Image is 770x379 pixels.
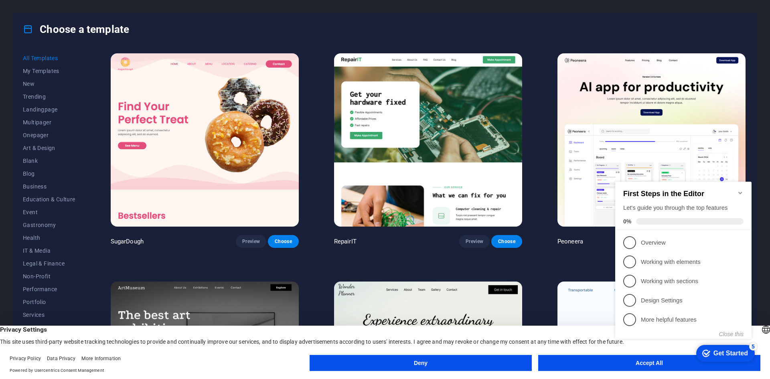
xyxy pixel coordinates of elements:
[137,172,145,180] div: 5
[23,231,75,244] button: Health
[23,154,75,167] button: Blank
[23,167,75,180] button: Blog
[466,238,483,245] span: Preview
[23,145,75,151] span: Art & Design
[23,77,75,90] button: New
[23,270,75,283] button: Non-Profit
[23,116,75,129] button: Multipager
[236,235,266,248] button: Preview
[23,296,75,308] button: Portfolio
[23,247,75,254] span: IT & Media
[23,52,75,65] button: All Templates
[23,193,75,206] button: Education & Culture
[23,93,75,100] span: Trending
[23,142,75,154] button: Art & Design
[23,312,75,318] span: Services
[23,257,75,270] button: Legal & Finance
[11,20,132,28] h2: First Steps in the Editor
[3,63,140,82] li: Overview
[23,260,75,267] span: Legal & Finance
[23,183,75,190] span: Business
[29,69,125,77] p: Overview
[23,209,75,215] span: Event
[23,244,75,257] button: IT & Media
[23,180,75,193] button: Business
[101,180,136,187] div: Get Started
[23,206,75,219] button: Event
[23,222,75,228] span: Gastronomy
[84,175,143,192] div: Get Started 5 items remaining, 0% complete
[3,101,140,121] li: Working with sections
[23,55,75,61] span: All Templates
[3,140,140,159] li: More helpful features
[23,219,75,231] button: Gastronomy
[23,90,75,103] button: Trending
[23,196,75,203] span: Education & Culture
[242,238,260,245] span: Preview
[459,235,490,248] button: Preview
[29,88,125,96] p: Working with elements
[29,126,125,135] p: Design Settings
[23,81,75,87] span: New
[334,53,522,227] img: RepairIT
[111,237,144,245] p: SugarDough
[107,161,132,167] button: Close this
[498,238,515,245] span: Choose
[557,53,746,227] img: Peoneera
[3,82,140,101] li: Working with elements
[23,283,75,296] button: Performance
[268,235,298,248] button: Choose
[3,121,140,140] li: Design Settings
[23,321,75,334] button: Sports & Beauty
[11,34,132,42] div: Let's guide you through the top features
[334,237,357,245] p: RepairIT
[23,308,75,321] button: Services
[11,48,24,55] span: 0%
[23,324,75,331] span: Sports & Beauty
[23,286,75,292] span: Performance
[23,65,75,77] button: My Templates
[23,273,75,280] span: Non-Profit
[23,23,129,36] h4: Choose a template
[29,107,125,116] p: Working with sections
[23,119,75,126] span: Multipager
[23,299,75,305] span: Portfolio
[23,129,75,142] button: Onepager
[125,20,132,26] div: Minimize checklist
[23,170,75,177] span: Blog
[491,235,522,248] button: Choose
[23,132,75,138] span: Onepager
[111,53,299,227] img: SugarDough
[23,103,75,116] button: Landingpage
[29,146,125,154] p: More helpful features
[23,235,75,241] span: Health
[23,68,75,74] span: My Templates
[23,158,75,164] span: Blank
[274,238,292,245] span: Choose
[23,106,75,113] span: Landingpage
[557,237,583,245] p: Peoneera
